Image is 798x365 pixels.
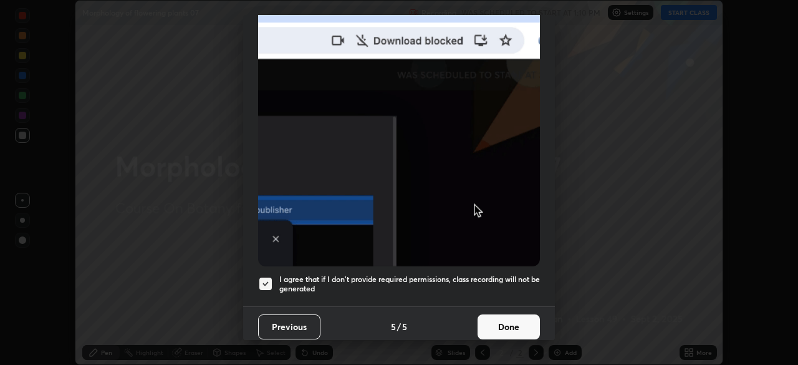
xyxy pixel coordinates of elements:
[279,275,540,294] h5: I agree that if I don't provide required permissions, class recording will not be generated
[397,320,401,333] h4: /
[402,320,407,333] h4: 5
[478,314,540,339] button: Done
[391,320,396,333] h4: 5
[258,314,320,339] button: Previous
